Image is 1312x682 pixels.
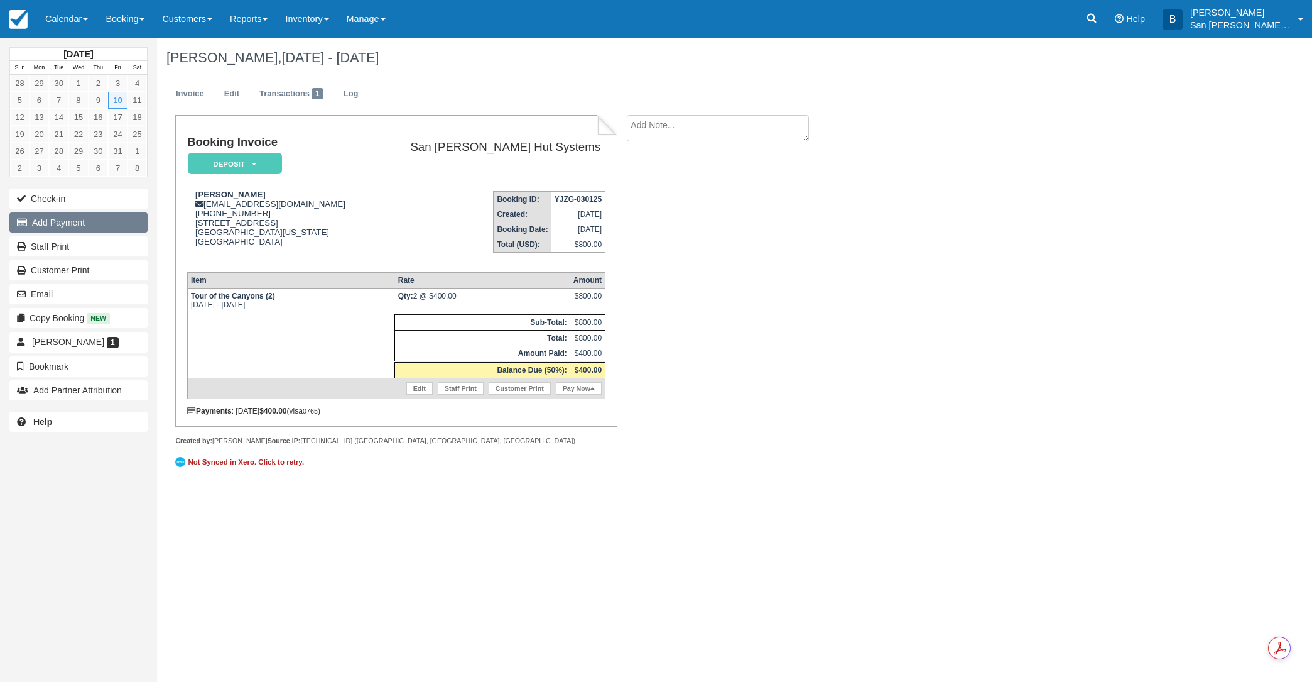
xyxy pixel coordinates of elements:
[570,272,605,288] th: Amount
[68,143,88,160] a: 29
[127,126,147,143] a: 25
[30,126,49,143] a: 20
[30,61,49,75] th: Mon
[68,61,88,75] th: Wed
[49,126,68,143] a: 21
[30,143,49,160] a: 27
[570,314,605,330] td: $800.00
[1126,14,1145,24] span: Help
[89,75,108,92] a: 2
[9,412,148,432] a: Help
[395,314,570,330] th: Sub-Total:
[10,126,30,143] a: 19
[68,126,88,143] a: 22
[9,10,28,29] img: checkfront-main-nav-mini-logo.png
[108,61,127,75] th: Fri
[9,212,148,233] button: Add Payment
[395,330,570,346] th: Total:
[166,50,1132,65] h1: [PERSON_NAME],
[108,126,127,143] a: 24
[334,82,368,106] a: Log
[10,61,30,75] th: Sun
[9,356,148,377] button: Bookmark
[89,61,108,75] th: Thu
[49,109,68,126] a: 14
[187,136,372,149] h1: Booking Invoice
[395,288,570,314] td: 2 @ $400.00
[68,160,88,177] a: 5
[303,407,318,415] small: 0765
[127,75,147,92] a: 4
[570,330,605,346] td: $800.00
[127,143,147,160] a: 1
[395,346,570,362] th: Amount Paid:
[30,75,49,92] a: 29
[127,61,147,75] th: Sat
[49,160,68,177] a: 4
[49,143,68,160] a: 28
[494,192,551,207] th: Booking ID:
[377,141,600,154] h2: San [PERSON_NAME] Hut Systems
[32,337,104,347] span: [PERSON_NAME]
[127,109,147,126] a: 18
[89,109,108,126] a: 16
[573,292,602,311] div: $800.00
[555,195,602,204] strong: YJZG-030125
[191,292,275,300] strong: Tour of the Canyons (2)
[108,75,127,92] a: 3
[89,143,108,160] a: 30
[49,61,68,75] th: Tue
[551,237,605,253] td: $800.00
[268,437,301,444] strong: Source IP:
[108,92,127,109] a: 10
[187,152,278,175] a: Deposit
[108,109,127,126] a: 17
[9,189,148,209] button: Check-in
[68,109,88,126] a: 15
[68,92,88,109] a: 8
[312,88,323,99] span: 1
[127,92,147,109] a: 11
[187,407,605,415] div: : [DATE] (visa )
[281,50,379,65] span: [DATE] - [DATE]
[175,436,617,446] div: [PERSON_NAME] [TECHNICAL_ID] ([GEOGRAPHIC_DATA], [GEOGRAPHIC_DATA], [GEOGRAPHIC_DATA])
[187,407,232,415] strong: Payments
[494,207,551,222] th: Created:
[195,190,266,199] strong: [PERSON_NAME]
[494,237,551,253] th: Total (USD):
[49,92,68,109] a: 7
[10,160,30,177] a: 2
[175,455,307,469] a: Not Synced in Xero. Click to retry.
[570,346,605,362] td: $400.00
[1190,6,1291,19] p: [PERSON_NAME]
[215,82,249,106] a: Edit
[556,382,602,395] a: Pay Now
[438,382,484,395] a: Staff Print
[107,337,119,348] span: 1
[63,49,93,59] strong: [DATE]
[406,382,433,395] a: Edit
[9,260,148,280] a: Customer Print
[30,109,49,126] a: 13
[1190,19,1291,31] p: San [PERSON_NAME] Hut Systems
[489,382,551,395] a: Customer Print
[49,75,68,92] a: 30
[68,75,88,92] a: 1
[188,153,282,175] em: Deposit
[89,92,108,109] a: 9
[494,222,551,237] th: Booking Date:
[166,82,214,106] a: Invoice
[551,222,605,237] td: [DATE]
[89,126,108,143] a: 23
[10,92,30,109] a: 5
[187,272,394,288] th: Item
[89,160,108,177] a: 6
[187,190,372,262] div: [EMAIL_ADDRESS][DOMAIN_NAME] [PHONE_NUMBER] [STREET_ADDRESS] [GEOGRAPHIC_DATA][US_STATE] [GEOGRAP...
[127,160,147,177] a: 8
[9,380,148,400] button: Add Partner Attribution
[398,292,413,300] strong: Qty
[259,407,286,415] strong: $400.00
[187,288,394,314] td: [DATE] - [DATE]
[175,437,212,444] strong: Created by:
[1115,14,1124,23] i: Help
